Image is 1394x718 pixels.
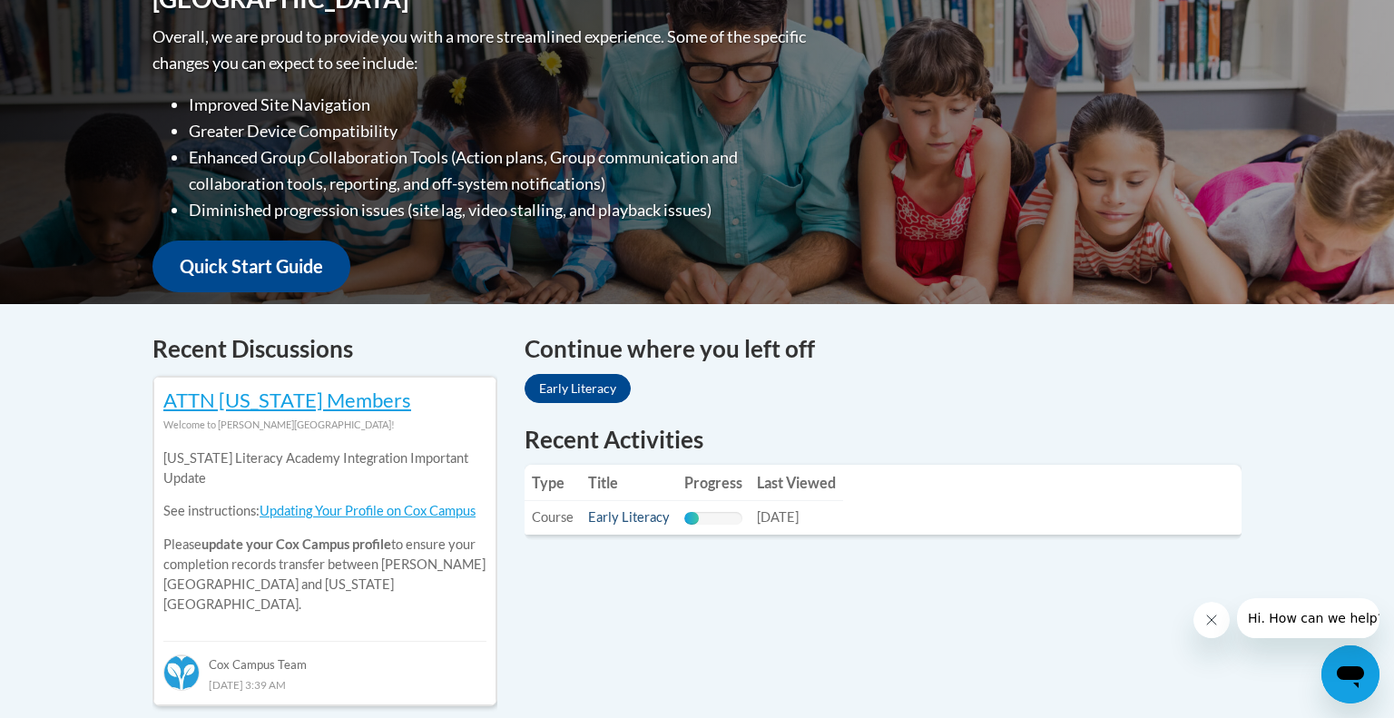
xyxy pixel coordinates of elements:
[163,448,486,488] p: [US_STATE] Literacy Academy Integration Important Update
[163,388,411,412] a: ATTN [US_STATE] Members
[189,144,810,197] li: Enhanced Group Collaboration Tools (Action plans, Group communication and collaboration tools, re...
[189,118,810,144] li: Greater Device Compatibility
[152,24,810,76] p: Overall, we are proud to provide you with a more streamlined experience. Some of the specific cha...
[750,465,843,501] th: Last Viewed
[525,374,631,403] a: Early Literacy
[677,465,750,501] th: Progress
[163,674,486,694] div: [DATE] 3:39 AM
[525,331,1242,367] h4: Continue where you left off
[1193,602,1230,638] iframe: Close message
[163,654,200,691] img: Cox Campus Team
[163,415,486,435] div: Welcome to [PERSON_NAME][GEOGRAPHIC_DATA]!
[163,501,486,521] p: See instructions:
[684,512,699,525] div: Progress, %
[189,197,810,223] li: Diminished progression issues (site lag, video stalling, and playback issues)
[525,465,581,501] th: Type
[152,241,350,292] a: Quick Start Guide
[201,536,391,552] b: update your Cox Campus profile
[757,509,799,525] span: [DATE]
[588,509,670,525] a: Early Literacy
[152,331,497,367] h4: Recent Discussions
[1321,645,1379,703] iframe: Button to launch messaging window
[260,503,476,518] a: Updating Your Profile on Cox Campus
[163,435,486,628] div: Please to ensure your completion records transfer between [PERSON_NAME][GEOGRAPHIC_DATA] and [US_...
[163,641,486,674] div: Cox Campus Team
[532,509,574,525] span: Course
[525,423,1242,456] h1: Recent Activities
[11,13,147,27] span: Hi. How can we help?
[581,465,677,501] th: Title
[1237,598,1379,638] iframe: Message from company
[189,92,810,118] li: Improved Site Navigation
